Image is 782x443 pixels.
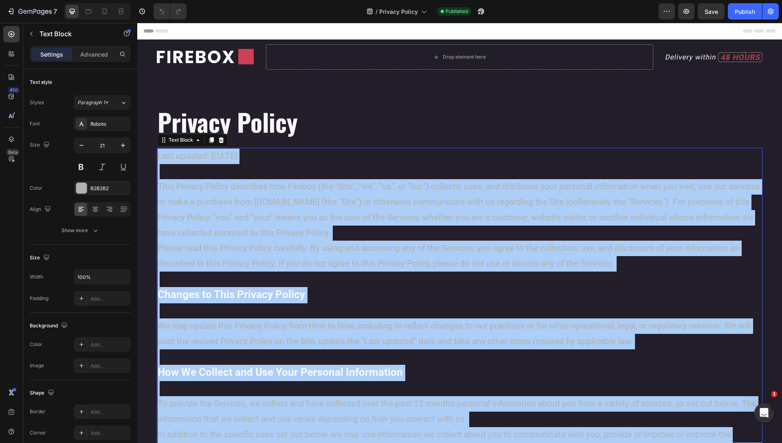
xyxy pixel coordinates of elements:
[90,341,129,349] div: Add...
[30,184,42,192] div: Color
[30,140,51,151] div: Size
[30,320,69,331] div: Background
[305,31,349,37] div: Drop element here
[705,8,718,15] span: Save
[728,3,762,20] button: Publish
[30,388,56,399] div: Shape
[30,99,44,106] div: Styles
[698,3,725,20] button: Save
[379,7,418,16] span: Privacy Policy
[446,8,468,15] span: Published
[376,7,378,16] span: /
[74,270,130,284] input: Auto
[20,156,624,218] p: This Privacy Policy describes how Firebox (the "Site", "we", "us", or "our") collects, uses, and ...
[20,296,624,327] p: We may update this Privacy Policy from time to time, including to reflect changes to our practice...
[30,223,131,238] button: Show more
[74,95,131,110] button: Paragraph 1*
[30,114,57,121] div: Text Block
[30,120,40,127] div: Font
[20,376,619,401] span: To provide the Services, we collect and have collected over the past 12 months personal informati...
[3,3,61,20] button: 7
[137,23,782,443] iframe: Design area
[62,226,99,235] div: Show more
[20,126,624,141] p: Last updated: [DATE]
[154,3,187,20] div: Undo/Redo
[6,149,20,156] div: Beta
[20,218,624,249] p: Please read this Privacy Policy carefully. By using and accessing any of the Services, you agree ...
[30,273,43,281] div: Width
[754,403,774,423] iframe: Intercom live chat
[20,343,266,355] strong: How We Collect and Use Your Personal Information
[90,362,129,370] div: Add...
[90,295,129,303] div: Add...
[30,252,51,263] div: Size
[20,81,160,117] strong: Privacy Policy
[735,7,755,16] div: Publish
[30,341,42,348] div: Color
[90,430,129,437] div: Add...
[77,99,108,106] span: Paragraph 1*
[90,121,129,128] div: Roboto
[8,87,20,93] div: 450
[90,408,129,416] div: Add...
[30,408,46,415] div: Border
[771,391,778,397] span: 1
[30,295,48,302] div: Padding
[30,362,44,369] div: Image
[30,204,53,215] div: Align
[40,29,109,39] p: Text Block
[30,79,52,86] div: Text style
[20,265,168,278] strong: Changes to This Privacy Policy
[90,185,129,192] div: B2B2B2
[528,28,625,40] img: gempages_576010642834588611-bfd6abbd-9a47-4be4-ac34-1e8f792ffd2d.png
[40,50,63,59] p: Settings
[30,429,46,436] div: Corner
[53,7,57,16] p: 7
[80,50,108,59] p: Advanced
